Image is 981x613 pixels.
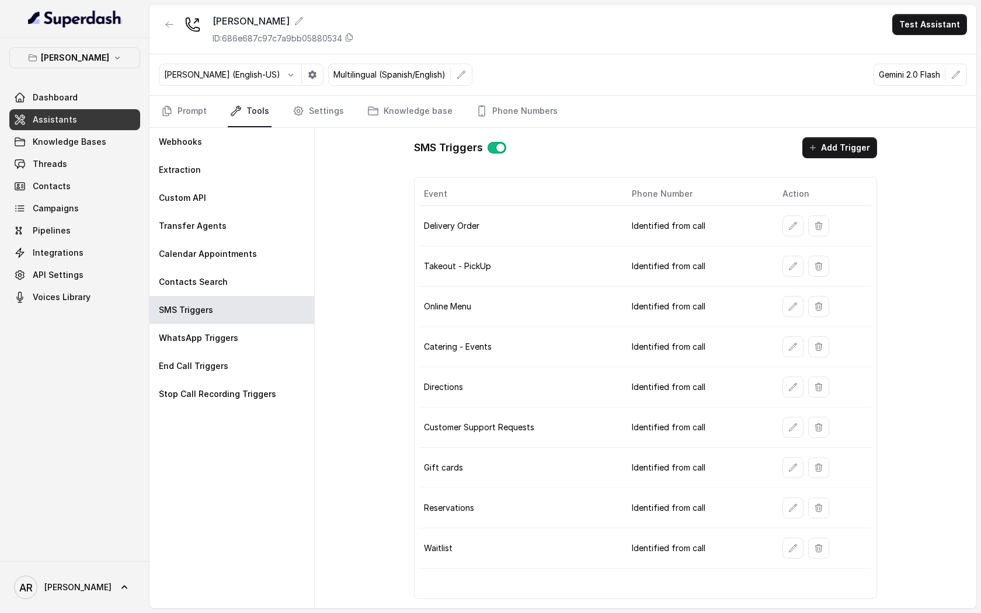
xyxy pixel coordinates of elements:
td: Reservations [419,488,622,528]
a: Contacts [9,176,140,197]
span: API Settings [33,269,84,281]
a: Voices Library [9,287,140,308]
a: Integrations [9,242,140,263]
td: Customer Support Requests [419,407,622,448]
a: Phone Numbers [474,96,560,127]
td: Identified from call [622,528,773,569]
a: Tools [228,96,272,127]
span: Knowledge Bases [33,136,106,148]
img: light.svg [28,9,122,28]
span: Pipelines [33,225,71,236]
a: Prompt [159,96,209,127]
td: Catering - Events [419,327,622,367]
p: ID: 686e687c97c7a9bb05880534 [213,33,342,44]
p: Contacts Search [159,276,228,288]
td: Identified from call [622,367,773,407]
span: Integrations [33,247,84,259]
a: Pipelines [9,220,140,241]
th: Action [773,182,872,206]
td: Waitlist [419,528,622,569]
p: [PERSON_NAME] (English-US) [164,69,280,81]
a: Assistants [9,109,140,130]
th: Event [419,182,622,206]
a: API Settings [9,264,140,285]
td: Directions [419,367,622,407]
nav: Tabs [159,96,967,127]
td: Identified from call [622,448,773,488]
span: Dashboard [33,92,78,103]
td: Identified from call [622,488,773,528]
text: AR [19,581,33,594]
button: [PERSON_NAME] [9,47,140,68]
h1: SMS Triggers [414,138,483,157]
a: Settings [290,96,346,127]
p: Gemini 2.0 Flash [879,69,940,81]
a: [PERSON_NAME] [9,571,140,604]
span: Assistants [33,114,77,126]
a: Dashboard [9,87,140,108]
th: Phone Number [622,182,773,206]
a: Campaigns [9,198,140,219]
p: Extraction [159,164,201,176]
td: Identified from call [622,206,773,246]
td: Takeout - PickUp [419,246,622,287]
td: Identified from call [622,246,773,287]
p: [PERSON_NAME] [41,51,109,65]
p: SMS Triggers [159,304,213,316]
p: Custom API [159,192,206,204]
button: Add Trigger [802,137,877,158]
span: Voices Library [33,291,91,303]
td: Identified from call [622,327,773,367]
td: Online Menu [419,287,622,327]
div: [PERSON_NAME] [213,14,354,28]
td: Delivery Order [419,206,622,246]
a: Knowledge Bases [9,131,140,152]
td: Gift cards [419,448,622,488]
p: Transfer Agents [159,220,227,232]
span: Campaigns [33,203,79,214]
span: [PERSON_NAME] [44,581,112,593]
p: End Call Triggers [159,360,228,372]
p: WhatsApp Triggers [159,332,238,344]
a: Knowledge base [365,96,455,127]
p: Webhooks [159,136,202,148]
span: Contacts [33,180,71,192]
button: Test Assistant [892,14,967,35]
a: Threads [9,154,140,175]
td: Identified from call [622,407,773,448]
td: Identified from call [622,287,773,327]
span: Threads [33,158,67,170]
p: Multilingual (Spanish/English) [333,69,446,81]
p: Calendar Appointments [159,248,257,260]
p: Stop Call Recording Triggers [159,388,276,400]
